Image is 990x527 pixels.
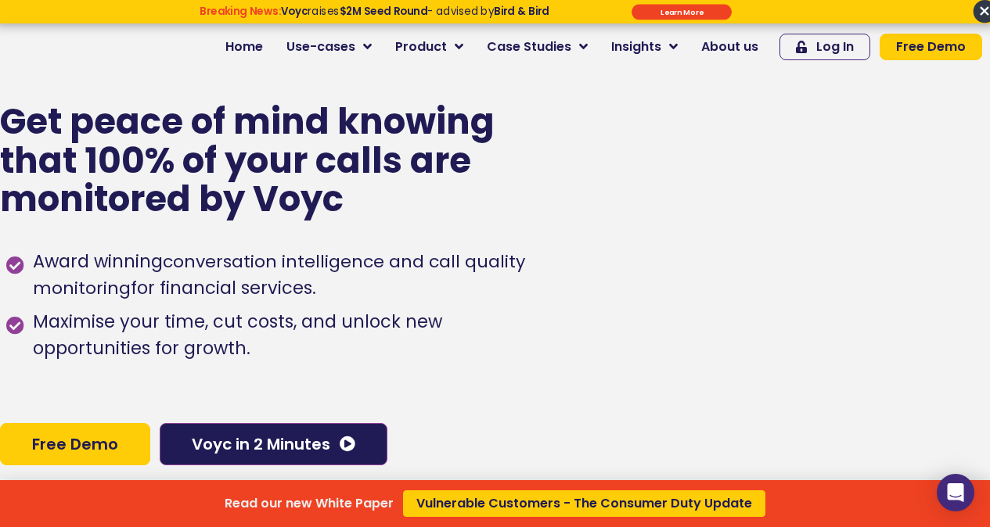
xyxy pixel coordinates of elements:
strong: Bird & Bird [494,4,549,19]
span: raises - advised by [281,4,549,19]
div: Submit [632,4,732,20]
div: Open Intercom Messenger [937,474,974,511]
span: Vulnerable Customers - The Consumer Duty Update [416,497,752,510]
strong: Voyc [281,4,308,19]
strong: $2M Seed Round [339,4,427,19]
strong: Breaking News: [200,4,281,19]
div: Breaking News: Voyc raises $2M Seed Round - advised by Bird & Bird [146,5,602,30]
